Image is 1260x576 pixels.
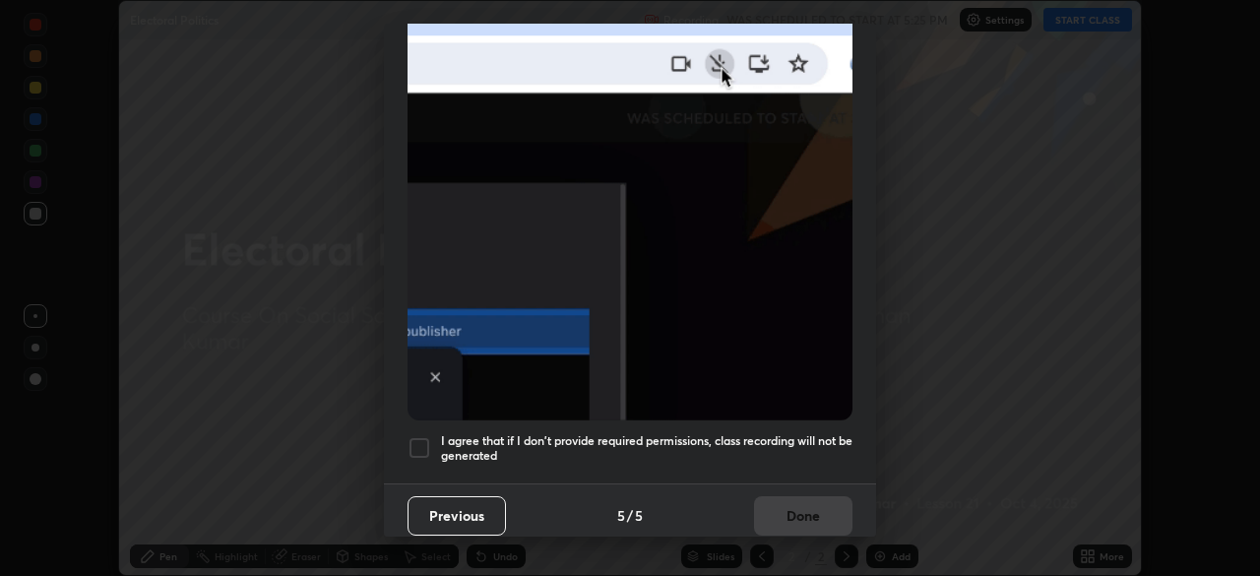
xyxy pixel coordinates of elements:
h4: 5 [635,505,643,526]
h5: I agree that if I don't provide required permissions, class recording will not be generated [441,433,852,464]
h4: / [627,505,633,526]
h4: 5 [617,505,625,526]
button: Previous [408,496,506,536]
